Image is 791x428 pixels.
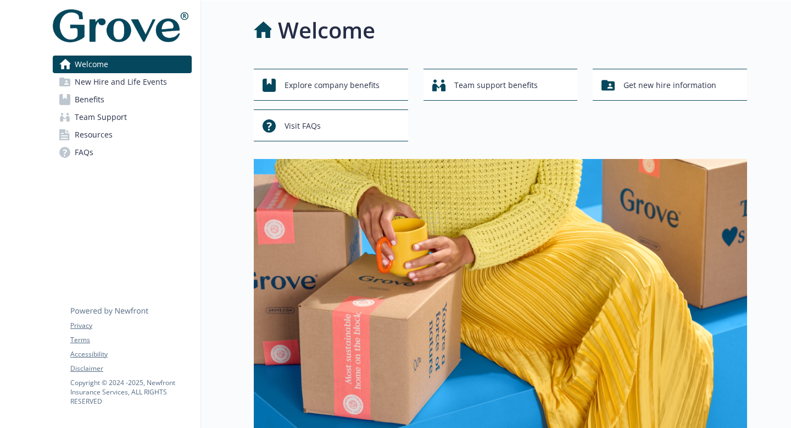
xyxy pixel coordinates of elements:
[424,69,578,101] button: Team support benefits
[278,14,375,47] h1: Welcome
[75,56,108,73] span: Welcome
[254,69,408,101] button: Explore company benefits
[70,349,191,359] a: Accessibility
[75,126,113,144] span: Resources
[53,91,192,108] a: Benefits
[53,144,192,161] a: FAQs
[53,108,192,126] a: Team Support
[53,126,192,144] a: Resources
[70,321,191,331] a: Privacy
[75,144,93,161] span: FAQs
[70,378,191,406] p: Copyright © 2024 - 2025 , Newfront Insurance Services, ALL RIGHTS RESERVED
[623,75,716,96] span: Get new hire information
[454,75,538,96] span: Team support benefits
[285,116,321,136] span: Visit FAQs
[70,364,191,374] a: Disclaimer
[75,73,167,91] span: New Hire and Life Events
[75,91,104,108] span: Benefits
[53,73,192,91] a: New Hire and Life Events
[285,75,380,96] span: Explore company benefits
[75,108,127,126] span: Team Support
[70,335,191,345] a: Terms
[53,56,192,73] a: Welcome
[593,69,747,101] button: Get new hire information
[254,109,408,141] button: Visit FAQs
